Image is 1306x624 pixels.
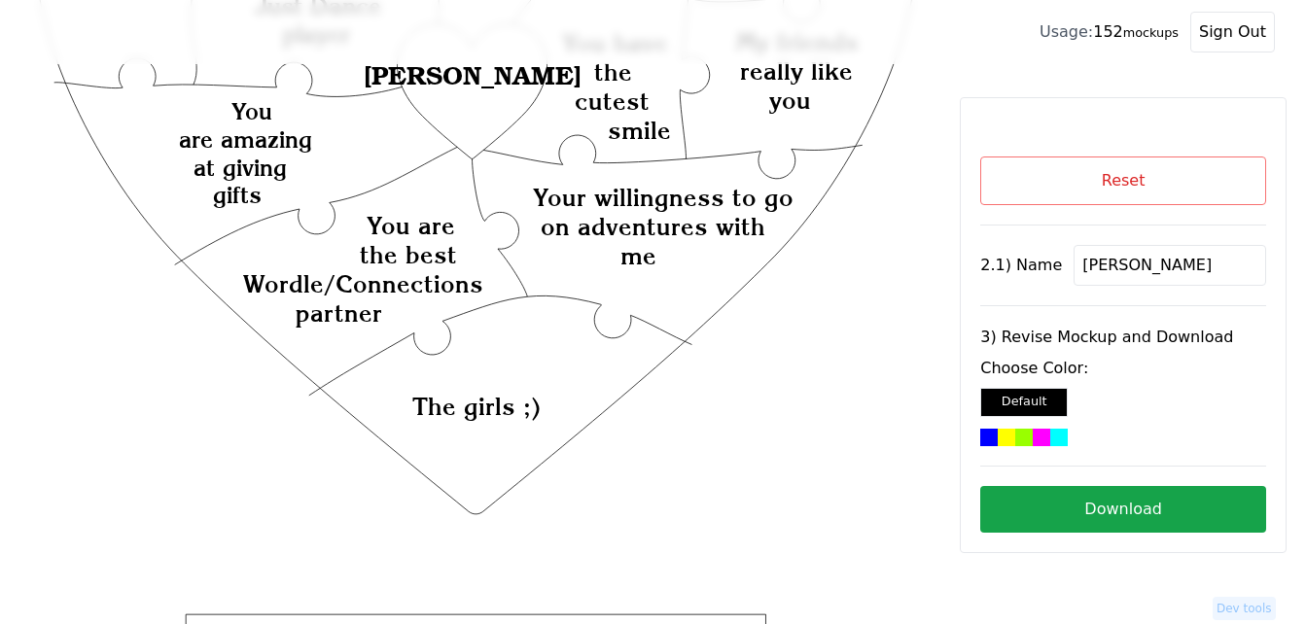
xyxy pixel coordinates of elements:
[541,212,765,241] text: on adventures with
[1040,20,1179,44] div: 152
[1040,22,1093,41] span: Usage:
[360,240,457,269] text: the best
[1190,12,1275,52] button: Sign Out
[1123,25,1179,40] small: mockups
[980,156,1266,205] button: Reset
[1002,394,1047,408] small: Default
[194,154,287,182] text: at giving
[980,486,1266,533] button: Download
[980,326,1266,349] label: 3) Revise Mockup and Download
[740,57,853,87] text: really like
[296,298,382,328] text: partner
[365,62,582,91] text: [PERSON_NAME]
[980,254,1062,277] label: 2.1) Name
[608,116,671,145] text: smile
[594,57,632,87] text: the
[213,182,262,210] text: gifts
[412,392,542,421] text: The girls ;)
[179,125,312,154] text: are amazing
[367,211,455,240] text: You are
[980,357,1266,380] label: Choose Color:
[575,87,650,116] text: cutest
[1213,597,1276,620] button: Dev tools
[231,97,272,125] text: You
[533,183,794,212] text: Your willingness to go
[769,87,811,116] text: you
[243,269,483,298] text: Wordle/Connections
[620,241,656,270] text: me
